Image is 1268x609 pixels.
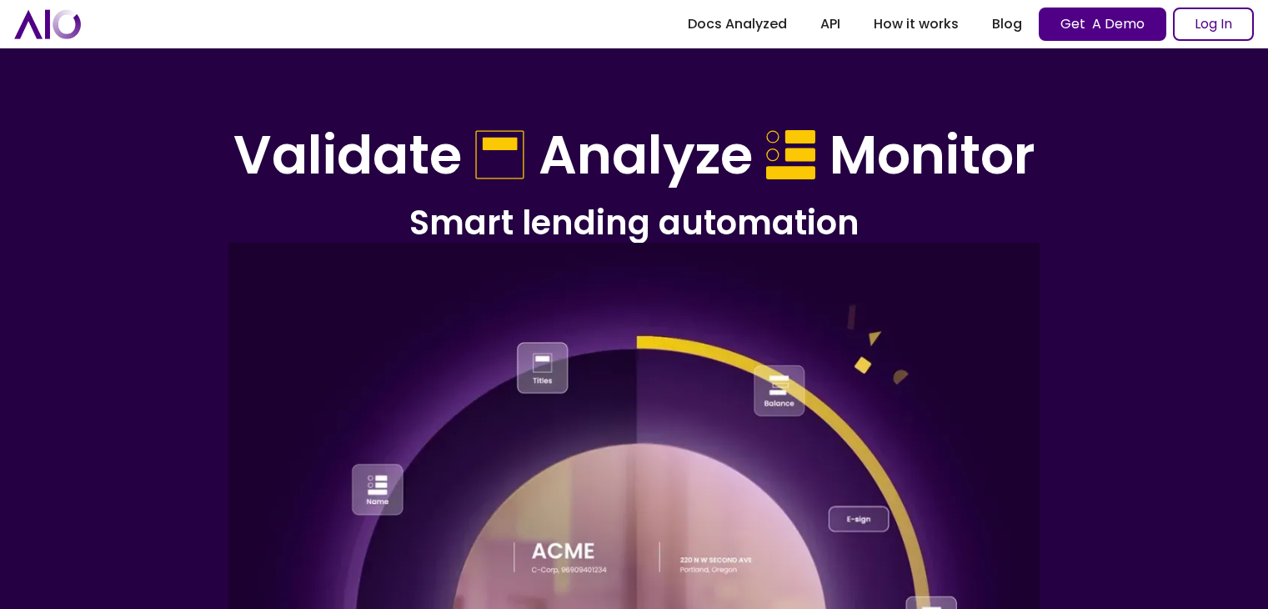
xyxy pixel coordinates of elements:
h1: Validate [233,123,462,188]
a: Log In [1173,8,1254,41]
a: How it works [857,9,975,39]
h1: Analyze [539,123,753,188]
h2: Smart lending automation [159,201,1110,244]
a: Blog [975,9,1039,39]
a: Docs Analyzed [671,9,804,39]
a: home [14,9,81,38]
a: Get A Demo [1039,8,1166,41]
a: API [804,9,857,39]
h1: Monitor [829,123,1035,188]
